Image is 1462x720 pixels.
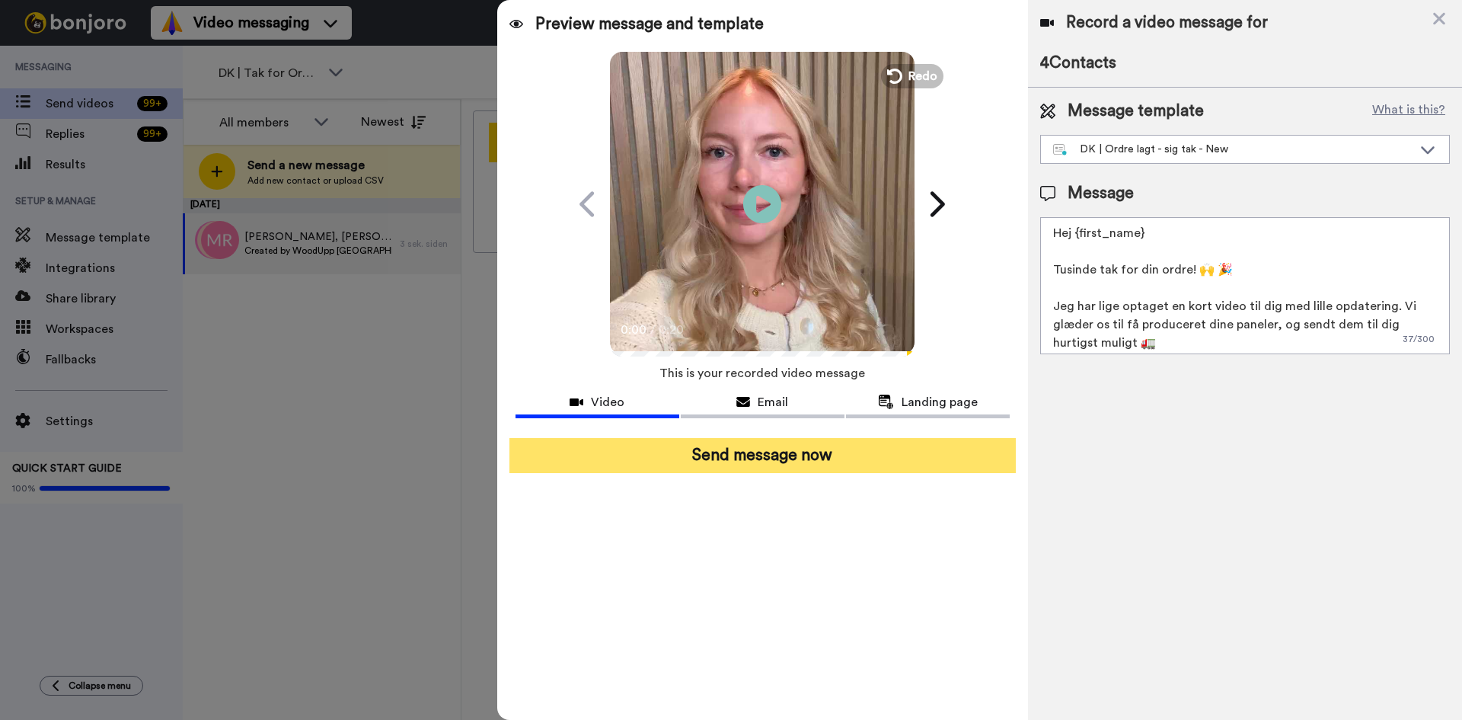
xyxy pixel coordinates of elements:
[1053,144,1068,156] img: nextgen-template.svg
[1068,100,1204,123] span: Message template
[621,321,647,339] span: 0:00
[659,357,865,390] span: This is your recorded video message
[1368,100,1450,123] button: What is this?
[1040,217,1450,354] textarea: Hej {first_name} Tusinde tak for din ordre! 🙌 🎉 Jeg har lige optaget en kort video til dig med li...
[1053,142,1413,157] div: DK | Ordre lagt - sig tak - New
[659,321,685,339] span: 0:20
[1068,182,1134,205] span: Message
[650,321,656,339] span: /
[902,393,978,411] span: Landing page
[509,438,1016,473] button: Send message now
[591,393,624,411] span: Video
[758,393,788,411] span: Email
